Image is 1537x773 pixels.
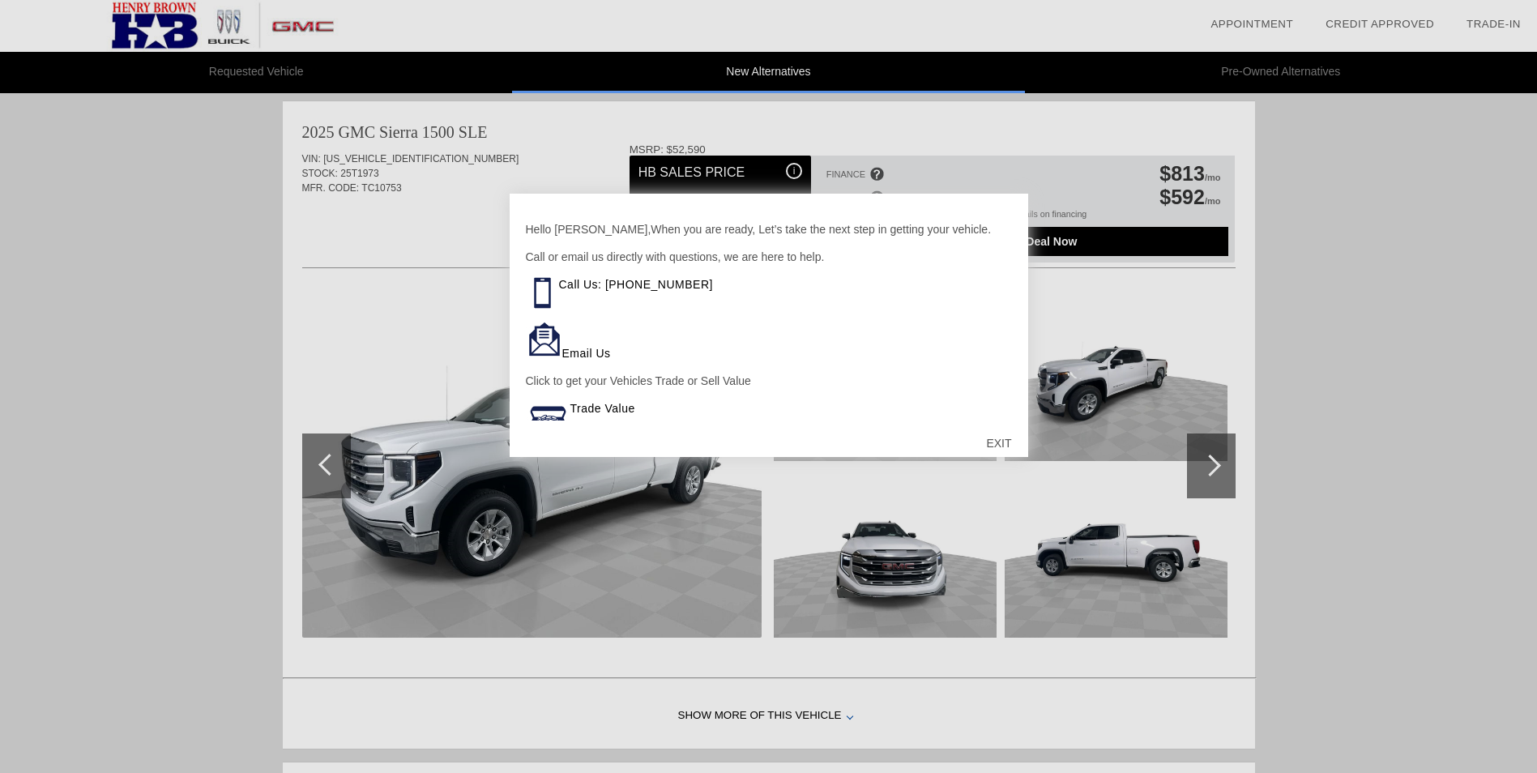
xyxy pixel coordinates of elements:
[559,278,713,291] a: Call Us: [PHONE_NUMBER]
[526,221,1012,237] p: Hello [PERSON_NAME],When you are ready, Let’s take the next step in getting your vehicle.
[1467,18,1521,30] a: Trade-In
[1210,18,1293,30] a: Appointment
[562,347,611,360] a: Email Us
[526,249,1012,265] p: Call or email us directly with questions, we are here to help.
[970,419,1027,468] div: EXIT
[526,373,1012,389] p: Click to get your Vehicles Trade or Sell Value
[1326,18,1434,30] a: Credit Approved
[526,321,562,357] img: Email Icon
[570,402,635,415] a: Trade Value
